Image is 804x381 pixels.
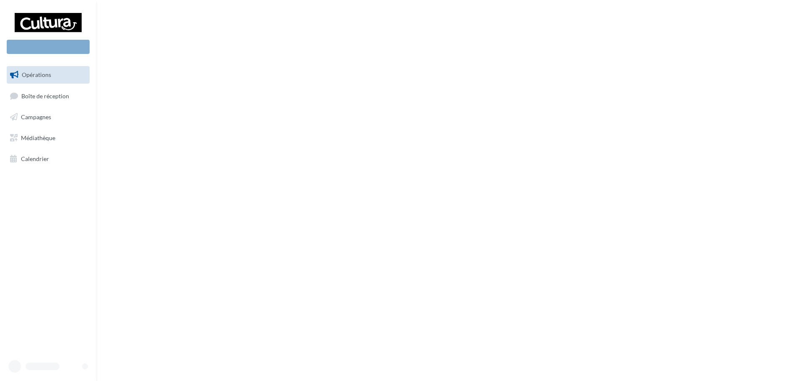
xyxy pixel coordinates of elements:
span: Calendrier [21,155,49,162]
a: Médiathèque [5,129,91,147]
span: Opérations [22,71,51,78]
span: Médiathèque [21,134,55,141]
a: Calendrier [5,150,91,168]
div: Nouvelle campagne [7,40,90,54]
a: Boîte de réception [5,87,91,105]
a: Campagnes [5,108,91,126]
a: Opérations [5,66,91,84]
span: Campagnes [21,113,51,120]
span: Boîte de réception [21,92,69,99]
